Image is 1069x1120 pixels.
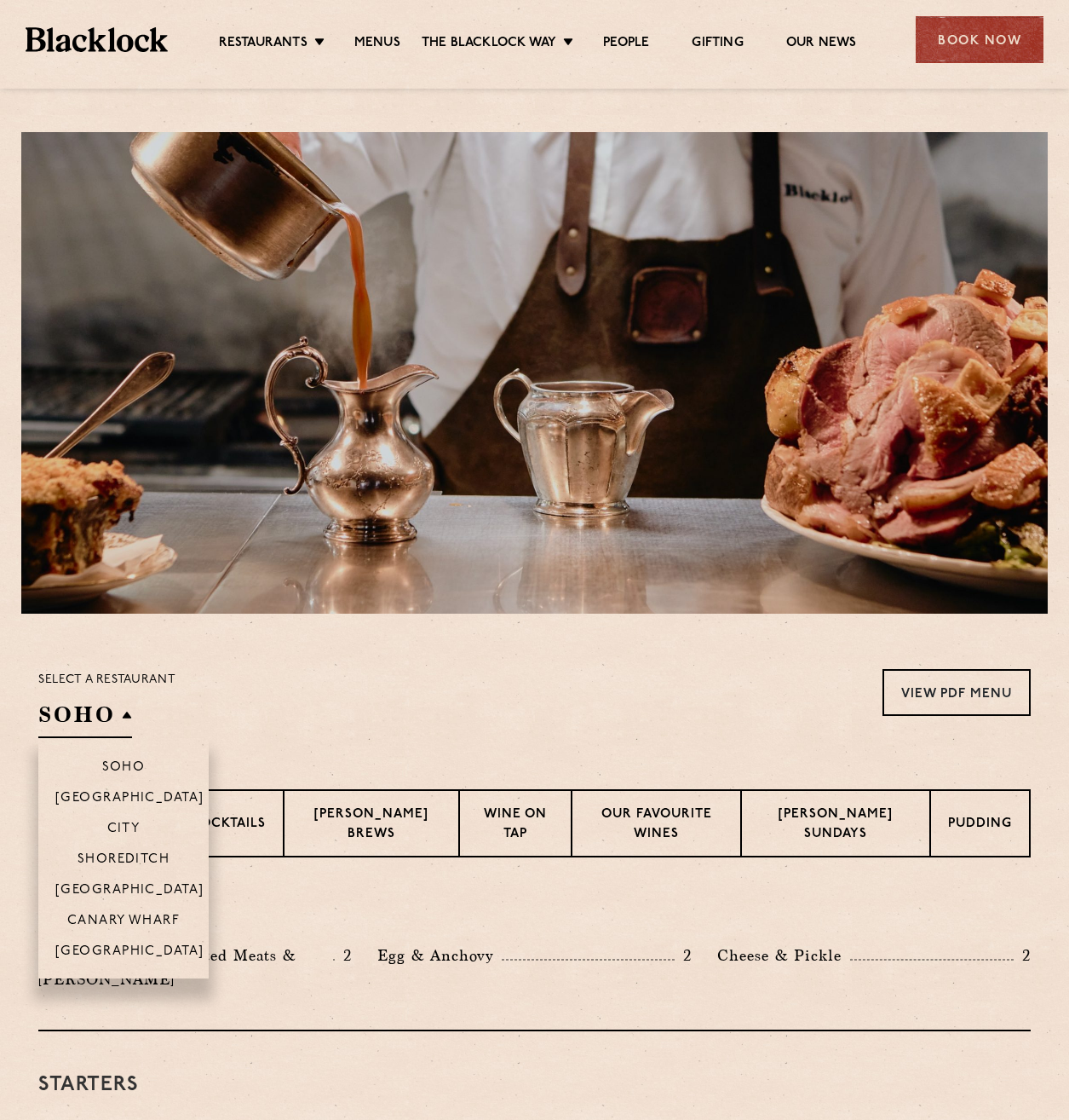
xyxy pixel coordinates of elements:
[1014,944,1031,967] p: 2
[603,35,649,54] a: People
[102,760,146,777] p: Soho
[55,883,204,900] p: [GEOGRAPHIC_DATA]
[335,944,352,967] p: 2
[78,852,170,869] p: Shoreditch
[477,805,553,846] p: Wine on Tap
[422,35,556,54] a: The Blacklock Way
[302,805,441,846] p: [PERSON_NAME] Brews
[692,35,743,54] a: Gifting
[107,822,141,839] p: City
[219,35,307,54] a: Restaurants
[38,900,1031,922] h3: Pre Chop Bites
[377,944,502,967] p: Egg & Anchovy
[948,815,1012,836] p: Pudding
[589,805,724,846] p: Our favourite wines
[786,35,857,54] a: Our News
[354,35,400,54] a: Menus
[38,1074,1031,1096] h3: Starters
[759,805,912,846] p: [PERSON_NAME] Sundays
[38,669,175,691] p: Select a restaurant
[882,669,1031,716] a: View PDF Menu
[55,944,204,961] p: [GEOGRAPHIC_DATA]
[675,944,692,967] p: 2
[38,700,132,738] h2: SOHO
[67,914,180,931] p: Canary Wharf
[717,944,850,967] p: Cheese & Pickle
[55,791,204,808] p: [GEOGRAPHIC_DATA]
[190,815,266,836] p: Cocktails
[916,16,1043,63] div: Book Now
[26,27,168,51] img: BL_Textured_Logo-footer-cropped.svg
